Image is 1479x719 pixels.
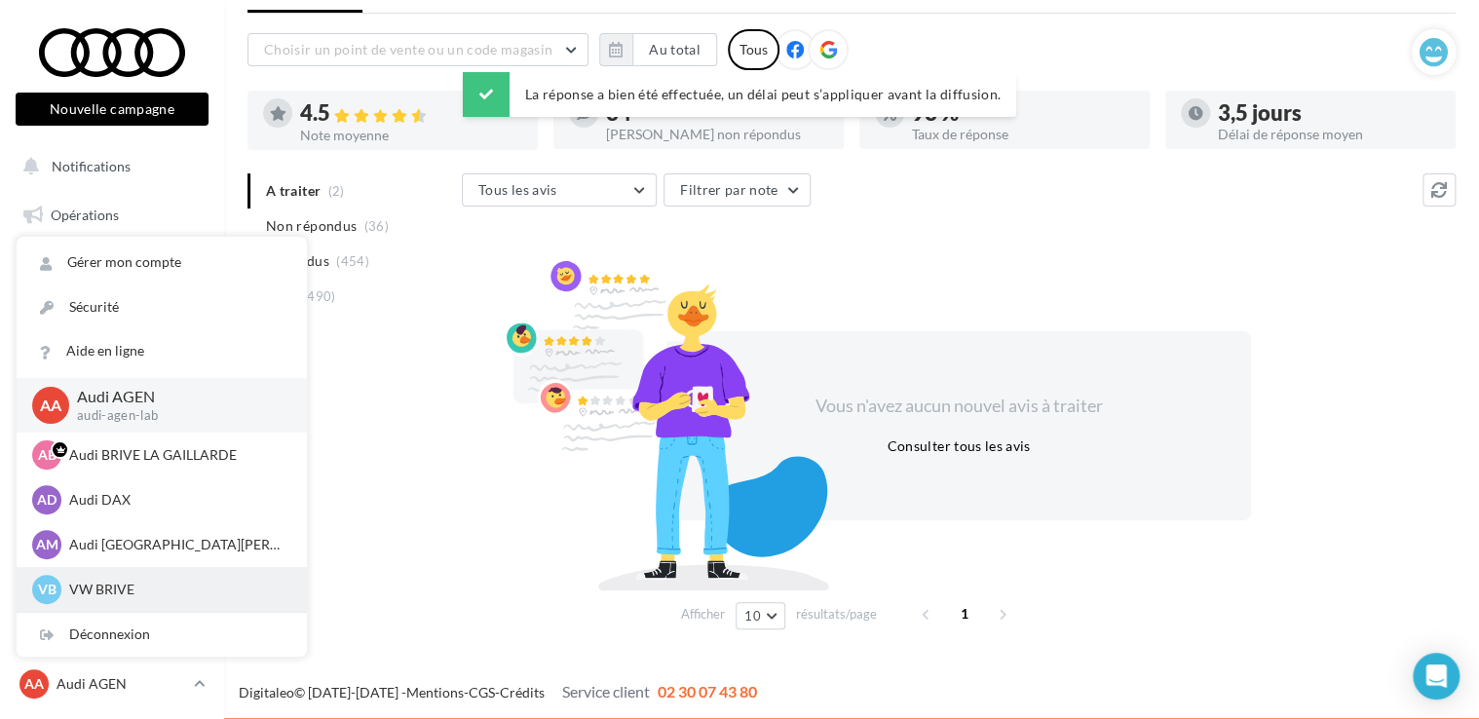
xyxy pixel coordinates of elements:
a: CGS [469,684,495,700]
span: AD [37,490,57,510]
span: VB [38,580,57,599]
p: Audi BRIVE LA GAILLARDE [69,445,284,465]
a: Gérer mon compte [17,241,307,284]
span: AA [24,674,44,694]
div: Vous n'avez aucun nouvel avis à traiter [791,394,1126,419]
div: Déconnexion [17,613,307,657]
button: Au total [599,33,717,66]
span: Non répondus [266,216,357,236]
span: AB [38,445,57,465]
span: Tous les avis [478,181,557,198]
span: 10 [744,608,761,624]
span: Afficher [681,605,725,624]
button: 10 [736,602,785,629]
a: Campagnes [12,342,212,383]
p: Audi DAX [69,490,284,510]
div: Note moyenne [300,129,522,142]
p: Audi [GEOGRAPHIC_DATA][PERSON_NAME] [69,535,284,554]
span: Choisir un point de vente ou un code magasin [264,41,552,57]
a: Sécurité [17,285,307,329]
span: (454) [336,253,369,269]
div: [PERSON_NAME] non répondus [606,128,828,141]
div: 93 % [912,102,1134,124]
p: audi-agen-lab [77,407,276,425]
div: 4.5 [300,102,522,125]
a: Aide en ligne [17,329,307,373]
span: (490) [303,288,336,304]
div: Taux de réponse [912,128,1134,141]
div: Tous [728,29,779,70]
p: Audi AGEN [57,674,186,694]
p: VW BRIVE [69,580,284,599]
a: Médiathèque [12,390,212,431]
span: © [DATE]-[DATE] - - - [239,684,757,700]
button: Tous les avis [462,173,657,207]
a: PLV et print personnalisable [12,438,212,496]
a: Mentions [406,684,464,700]
button: Nouvelle campagne [16,93,209,126]
span: AA [40,394,61,416]
a: AA Audi AGEN [16,665,209,702]
div: La réponse a bien été effectuée, un délai peut s’appliquer avant la diffusion. [463,72,1016,117]
span: AM [36,535,58,554]
span: Opérations [51,207,119,223]
button: Au total [632,33,717,66]
a: Visibilité en ligne [12,293,212,334]
button: Notifications [12,146,205,187]
button: Filtrer par note [664,173,811,207]
a: Boîte de réception [12,243,212,284]
p: Audi AGEN [77,386,276,408]
a: Digitaleo [239,684,294,700]
span: 02 30 07 43 80 [658,682,757,700]
button: Choisir un point de vente ou un code magasin [247,33,588,66]
a: Crédits [500,684,545,700]
div: Open Intercom Messenger [1413,653,1460,700]
div: Délai de réponse moyen [1218,128,1440,141]
button: Consulter tous les avis [879,435,1038,458]
span: (36) [364,218,389,234]
span: Notifications [52,158,131,174]
span: résultats/page [796,605,877,624]
div: 3,5 jours [1218,102,1440,124]
a: Opérations [12,195,212,236]
span: Service client [562,682,650,700]
span: 1 [949,598,980,629]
